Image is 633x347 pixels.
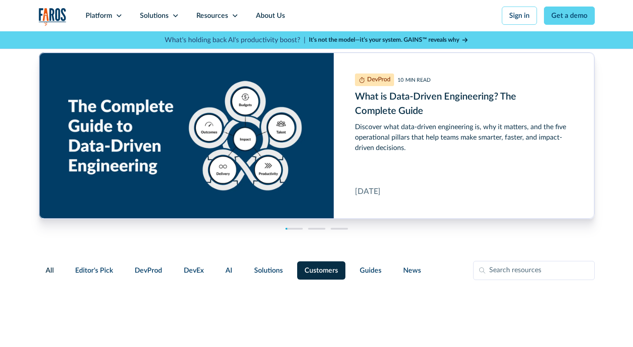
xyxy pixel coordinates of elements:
[39,8,66,26] img: Logo of the analytics and reporting company Faros.
[225,265,232,276] span: AI
[544,7,595,25] a: Get a demo
[39,53,594,219] div: cms-link
[309,36,469,45] a: It’s not the model—it’s your system. GAINS™ reveals why
[140,10,169,21] div: Solutions
[254,265,283,276] span: Solutions
[309,37,459,43] strong: It’s not the model—it’s your system. GAINS™ reveals why
[46,265,54,276] span: All
[39,261,595,280] form: Filter Form
[196,10,228,21] div: Resources
[184,265,204,276] span: DevEx
[39,8,66,26] a: home
[502,7,537,25] a: Sign in
[86,10,112,21] div: Platform
[305,265,338,276] span: Customers
[39,53,594,219] a: What is Data-Driven Engineering? The Complete Guide
[360,265,381,276] span: Guides
[135,265,162,276] span: DevProd
[75,265,113,276] span: Editor's Pick
[473,261,595,280] input: Search resources
[403,265,421,276] span: News
[165,35,305,45] p: What's holding back AI's productivity boost? |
